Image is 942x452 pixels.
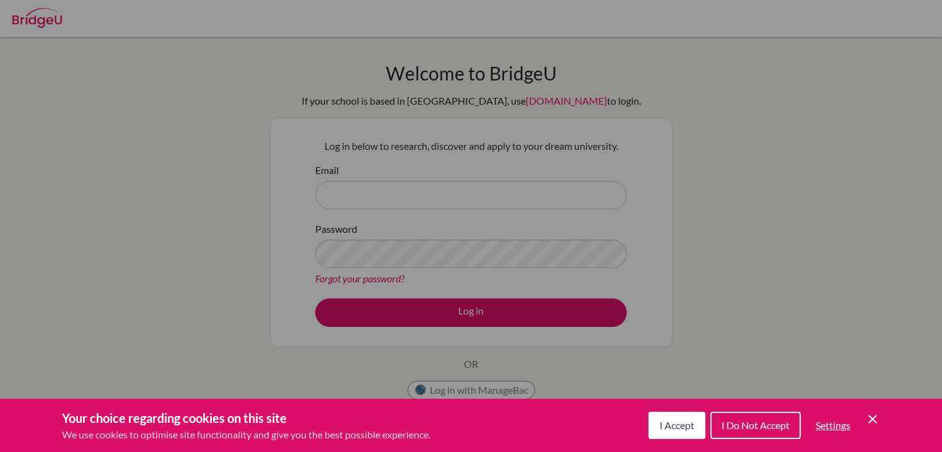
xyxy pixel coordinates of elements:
h3: Your choice regarding cookies on this site [62,409,430,427]
button: I Do Not Accept [710,412,801,439]
span: Settings [816,419,850,431]
span: I Do Not Accept [722,419,790,431]
span: I Accept [660,419,694,431]
button: Settings [806,413,860,438]
button: Save and close [865,412,880,427]
button: I Accept [648,412,705,439]
p: We use cookies to optimise site functionality and give you the best possible experience. [62,427,430,442]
